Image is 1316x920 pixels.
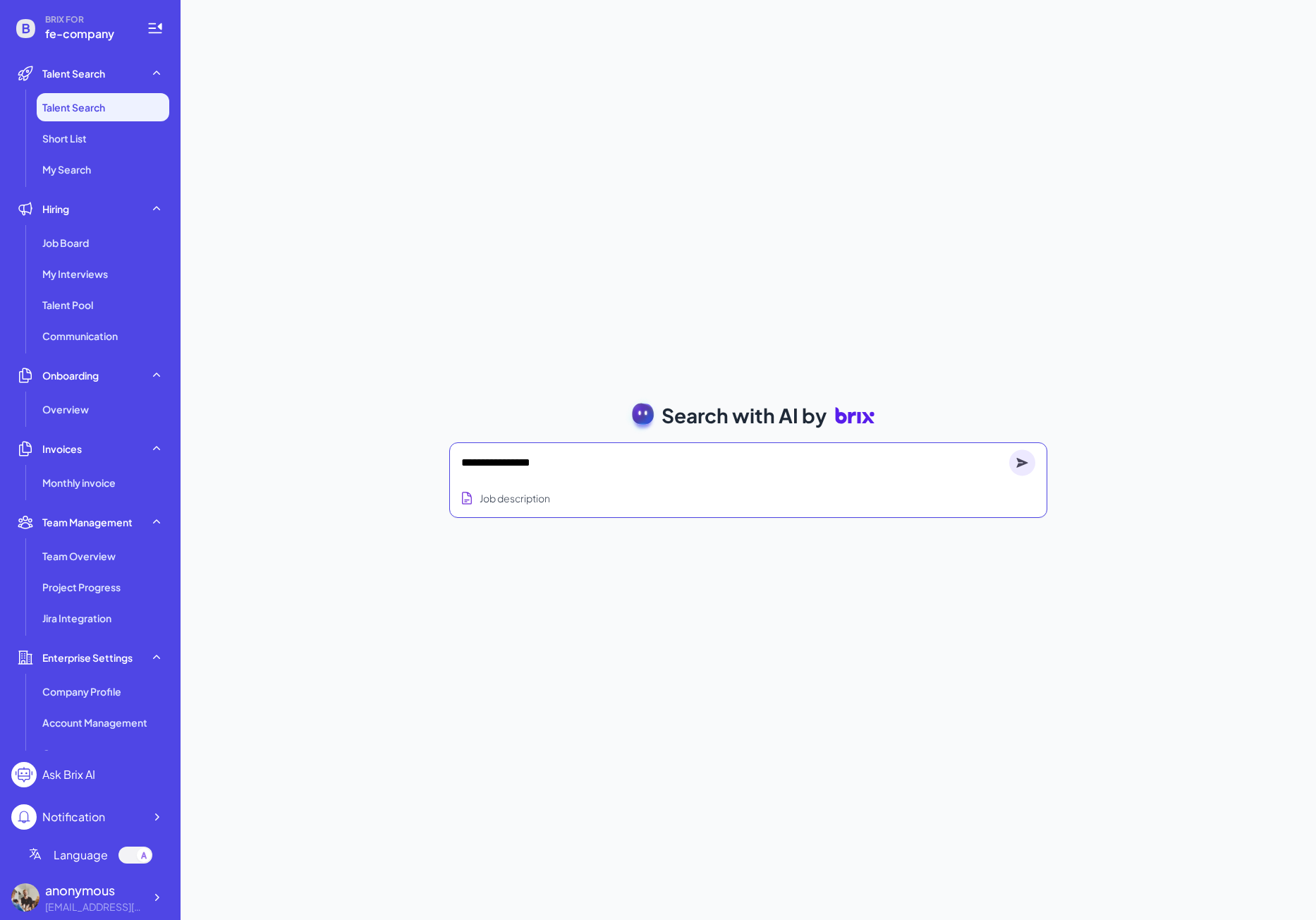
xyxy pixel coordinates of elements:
[42,202,69,216] span: Hiring
[42,611,111,625] span: Jira Integration
[42,267,108,281] span: My Interviews
[42,650,133,665] span: Enterprise Settings
[54,847,108,864] span: Language
[42,549,116,563] span: Team Overview
[42,66,105,80] span: Talent Search
[42,402,89,416] span: Overview
[42,100,105,114] span: Talent Search
[45,25,130,42] span: fe-company
[42,715,147,730] span: Account Management
[45,900,144,914] div: fe-test@joinbrix.com
[42,580,121,594] span: Project Progress
[42,131,87,145] span: Short List
[42,746,90,761] span: Contracts
[45,14,130,25] span: BRIX FOR
[42,298,93,312] span: Talent Pool
[42,476,116,490] span: Monthly invoice
[11,883,39,912] img: 5ed69bc05bf8448c9af6ae11bb833557.webp
[42,684,121,698] span: Company Profile
[42,368,99,382] span: Onboarding
[42,809,105,825] div: Notification
[42,236,89,250] span: Job Board
[42,515,133,529] span: Team Management
[662,401,827,430] span: Search with AI by
[45,880,144,900] div: anonymous
[42,766,95,783] div: Ask Brix AI
[42,329,118,343] span: Communication
[42,442,82,456] span: Invoices
[42,162,91,176] span: My Search
[457,485,553,512] button: Search using job description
